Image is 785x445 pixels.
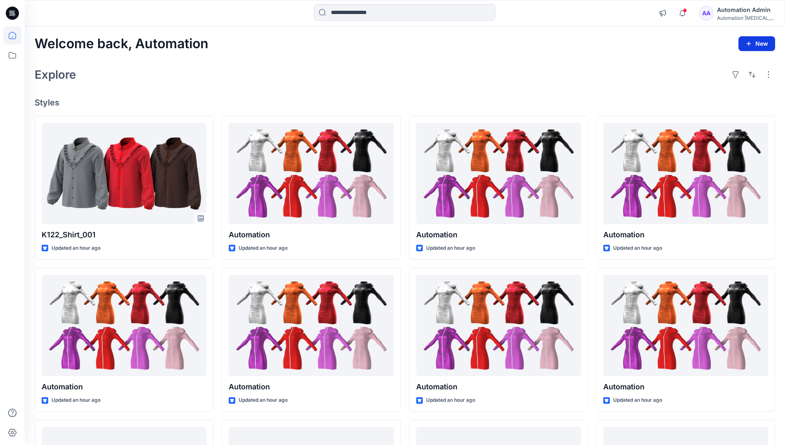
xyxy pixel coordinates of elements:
[613,244,662,253] p: Updated an hour ago
[52,396,101,405] p: Updated an hour ago
[426,244,475,253] p: Updated an hour ago
[229,229,394,241] p: Automation
[229,381,394,393] p: Automation
[42,123,206,225] a: K122_Shirt_001
[52,244,101,253] p: Updated an hour ago
[603,229,768,241] p: Automation
[699,6,714,21] div: AA
[426,396,475,405] p: Updated an hour ago
[239,396,288,405] p: Updated an hour ago
[613,396,662,405] p: Updated an hour ago
[35,36,209,52] h2: Welcome back, Automation
[35,68,76,81] h2: Explore
[42,229,206,241] p: K122_Shirt_001
[603,275,768,377] a: Automation
[42,275,206,377] a: Automation
[42,381,206,393] p: Automation
[416,275,581,377] a: Automation
[229,275,394,377] a: Automation
[35,98,775,108] h4: Styles
[239,244,288,253] p: Updated an hour ago
[717,5,775,15] div: Automation Admin
[603,123,768,225] a: Automation
[603,381,768,393] p: Automation
[416,381,581,393] p: Automation
[416,123,581,225] a: Automation
[229,123,394,225] a: Automation
[416,229,581,241] p: Automation
[738,36,775,51] button: New
[717,15,775,21] div: Automation [MEDICAL_DATA]...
